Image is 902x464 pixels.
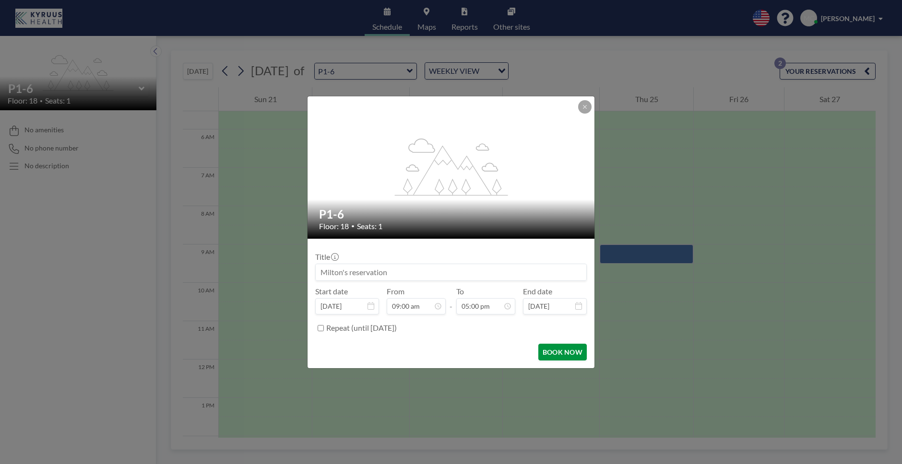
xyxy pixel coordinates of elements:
[351,222,355,230] span: •
[357,221,382,231] span: Seats: 1
[538,344,587,360] button: BOOK NOW
[395,138,508,195] g: flex-grow: 1.2;
[319,207,584,221] h2: P1-6
[315,287,348,296] label: Start date
[450,290,452,311] span: -
[316,264,586,280] input: Milton's reservation
[315,252,338,262] label: Title
[326,323,397,333] label: Repeat (until [DATE])
[319,221,349,231] span: Floor: 18
[387,287,404,296] label: From
[523,287,552,296] label: End date
[456,287,464,296] label: To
